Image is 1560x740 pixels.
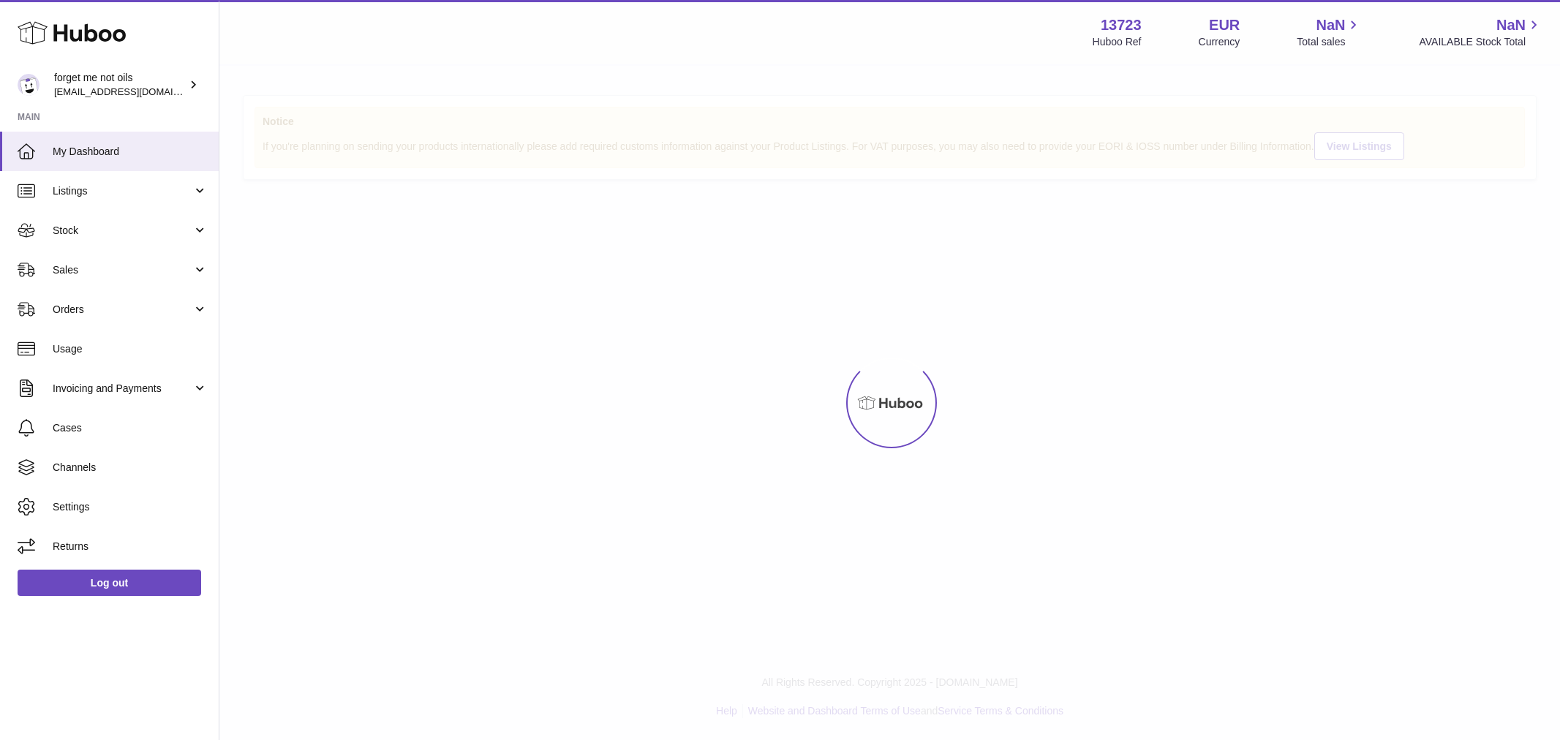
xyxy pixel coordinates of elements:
span: Total sales [1297,35,1362,49]
span: NaN [1496,15,1526,35]
span: Returns [53,540,208,554]
span: Channels [53,461,208,475]
a: NaN AVAILABLE Stock Total [1419,15,1542,49]
strong: EUR [1209,15,1240,35]
div: Currency [1199,35,1240,49]
span: Orders [53,303,192,317]
strong: 13723 [1101,15,1142,35]
span: Usage [53,342,208,356]
span: Stock [53,224,192,238]
span: [EMAIL_ADDRESS][DOMAIN_NAME] [54,86,215,97]
span: Invoicing and Payments [53,382,192,396]
div: Huboo Ref [1093,35,1142,49]
span: Sales [53,263,192,277]
a: Log out [18,570,201,596]
span: My Dashboard [53,145,208,159]
span: NaN [1316,15,1345,35]
span: Settings [53,500,208,514]
div: forget me not oils [54,71,186,99]
span: AVAILABLE Stock Total [1419,35,1542,49]
span: Cases [53,421,208,435]
a: NaN Total sales [1297,15,1362,49]
img: internalAdmin-13723@internal.huboo.com [18,74,39,96]
span: Listings [53,184,192,198]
